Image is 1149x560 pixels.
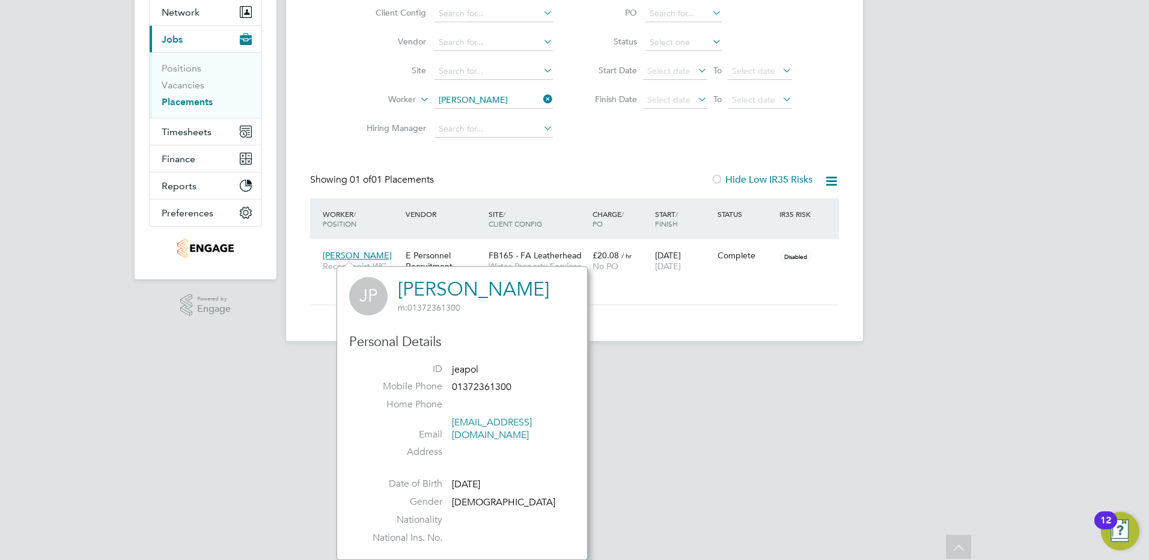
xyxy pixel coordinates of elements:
[150,118,261,145] button: Timesheets
[647,65,690,76] span: Select date
[434,121,553,138] input: Search for...
[197,294,231,304] span: Powered by
[162,96,213,108] a: Placements
[434,92,553,109] input: Search for...
[645,5,722,22] input: Search for...
[710,62,725,78] span: To
[398,302,407,313] span: m:
[150,172,261,199] button: Reports
[162,207,213,219] span: Preferences
[489,250,582,261] span: FB165 - FA Leatherhead
[711,174,812,186] label: Hide Low IR35 Risks
[162,7,200,18] span: Network
[358,398,442,411] label: Home Phone
[358,363,442,376] label: ID
[715,203,777,225] div: Status
[323,250,392,261] span: [PERSON_NAME]
[403,244,486,289] div: E Personnel Recruitment Limited
[358,428,442,441] label: Email
[150,145,261,172] button: Finance
[150,26,261,52] button: Jobs
[320,203,403,234] div: Worker
[162,79,204,91] a: Vacancies
[652,203,715,234] div: Start
[162,126,212,138] span: Timesheets
[310,174,436,186] div: Showing
[434,34,553,51] input: Search for...
[434,63,553,80] input: Search for...
[655,209,678,228] span: / Finish
[583,65,637,76] label: Start Date
[452,496,555,508] span: [DEMOGRAPHIC_DATA]
[779,249,812,264] span: Disabled
[398,302,460,313] span: 01372361300
[149,239,262,258] a: Go to home page
[177,239,233,258] img: e-personnel-logo-retina.png
[357,123,426,133] label: Hiring Manager
[452,364,478,376] span: jeapol
[647,94,690,105] span: Select date
[358,514,442,526] label: Nationality
[403,203,486,225] div: Vendor
[162,62,201,74] a: Positions
[583,36,637,47] label: Status
[718,250,774,261] div: Complete
[398,278,549,301] a: [PERSON_NAME]
[358,532,442,544] label: National Ins. No.
[357,36,426,47] label: Vendor
[732,65,775,76] span: Select date
[655,261,681,272] span: [DATE]
[621,251,632,260] span: / hr
[710,91,725,107] span: To
[776,203,818,225] div: IR35 Risk
[162,153,195,165] span: Finance
[732,94,775,105] span: Select date
[357,7,426,18] label: Client Config
[358,478,442,490] label: Date of Birth
[1101,512,1139,550] button: Open Resource Center, 12 new notifications
[162,34,183,45] span: Jobs
[489,209,542,228] span: / Client Config
[358,446,442,458] label: Address
[180,294,231,317] a: Powered byEngage
[320,243,839,254] a: [PERSON_NAME]Receptionist WCE Personnel Recruitment LimitedFB165 - FA LeatherheadWates Property S...
[349,333,575,351] h3: Personal Details
[593,261,618,272] span: No PO
[593,209,624,228] span: / PO
[1100,520,1111,536] div: 12
[593,250,619,261] span: £20.08
[489,261,587,294] span: Wates Property Services Ltd (Facilities Management)
[486,203,590,234] div: Site
[452,416,532,441] a: [EMAIL_ADDRESS][DOMAIN_NAME]
[323,209,356,228] span: / Position
[358,380,442,393] label: Mobile Phone
[583,94,637,105] label: Finish Date
[358,496,442,508] label: Gender
[150,52,261,118] div: Jobs
[349,277,388,315] span: JP
[350,174,371,186] span: 01 of
[452,478,480,490] span: [DATE]
[652,244,715,278] div: [DATE]
[434,5,553,22] input: Search for...
[162,180,197,192] span: Reports
[583,7,637,18] label: PO
[590,203,652,234] div: Charge
[350,174,434,186] span: 01 Placements
[197,304,231,314] span: Engage
[452,382,511,394] span: 01372361300
[357,65,426,76] label: Site
[645,34,722,51] input: Select one
[323,261,400,272] span: Receptionist WC
[150,199,261,226] button: Preferences
[347,94,416,106] label: Worker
